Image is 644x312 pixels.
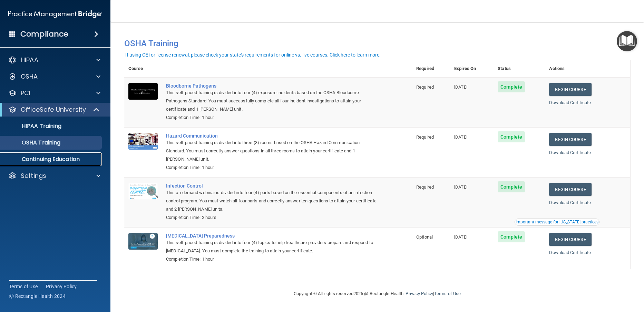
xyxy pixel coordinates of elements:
[166,239,378,255] div: This self-paced training is divided into four (4) topics to help healthcare providers prepare and...
[166,83,378,89] a: Bloodborne Pathogens
[454,184,467,190] span: [DATE]
[8,72,100,81] a: OSHA
[124,60,162,77] th: Course
[515,219,599,225] button: Read this if you are a dental practitioner in the state of CA
[454,134,467,140] span: [DATE]
[166,139,378,163] div: This self-paced training is divided into three (3) rooms based on the OSHA Hazard Communication S...
[8,7,102,21] img: PMB logo
[125,52,381,57] div: If using CE for license renewal, please check your state's requirements for online vs. live cours...
[549,100,591,105] a: Download Certificate
[498,81,525,92] span: Complete
[21,56,38,64] p: HIPAA
[4,123,61,130] p: HIPAA Training
[8,172,100,180] a: Settings
[412,60,450,77] th: Required
[498,231,525,242] span: Complete
[416,184,434,190] span: Required
[4,139,60,146] p: OSHA Training
[21,89,30,97] p: PCI
[46,283,77,290] a: Privacy Policy
[166,255,378,263] div: Completion Time: 1 hour
[8,105,100,114] a: OfficeSafe University
[549,233,591,246] a: Begin Course
[549,83,591,96] a: Begin Course
[617,31,637,51] button: Open Resource Center
[8,89,100,97] a: PCI
[21,105,86,114] p: OfficeSafe University
[494,60,545,77] th: Status
[21,172,46,180] p: Settings
[166,213,378,222] div: Completion Time: 2 hours
[166,189,378,213] div: This on-demand webinar is divided into four (4) parts based on the essential components of an inf...
[549,133,591,146] a: Begin Course
[454,84,467,90] span: [DATE]
[20,29,68,39] h4: Compliance
[549,250,591,255] a: Download Certificate
[549,183,591,196] a: Begin Course
[416,234,433,240] span: Optional
[498,181,525,192] span: Complete
[549,150,591,155] a: Download Certificate
[166,89,378,113] div: This self-paced training is divided into four (4) exposure incidents based on the OSHA Bloodborne...
[450,60,494,77] th: Expires On
[124,51,382,58] button: If using CE for license renewal, please check your state's requirements for online vs. live cours...
[166,183,378,189] a: Infection Control
[406,291,433,296] a: Privacy Policy
[549,200,591,205] a: Download Certificate
[166,133,378,139] a: Hazard Communication
[516,220,598,224] div: Important message for [US_STATE] practices
[166,163,378,172] div: Completion Time: 1 hour
[498,131,525,142] span: Complete
[9,293,66,300] span: Ⓒ Rectangle Health 2024
[21,72,38,81] p: OSHA
[4,156,99,163] p: Continuing Education
[416,134,434,140] span: Required
[416,84,434,90] span: Required
[434,291,461,296] a: Terms of Use
[9,283,38,290] a: Terms of Use
[124,39,630,48] h4: OSHA Training
[8,56,100,64] a: HIPAA
[166,233,378,239] a: [MEDICAL_DATA] Preparedness
[454,234,467,240] span: [DATE]
[166,113,378,122] div: Completion Time: 1 hour
[545,60,630,77] th: Actions
[251,283,503,305] div: Copyright © All rights reserved 2025 @ Rectangle Health | |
